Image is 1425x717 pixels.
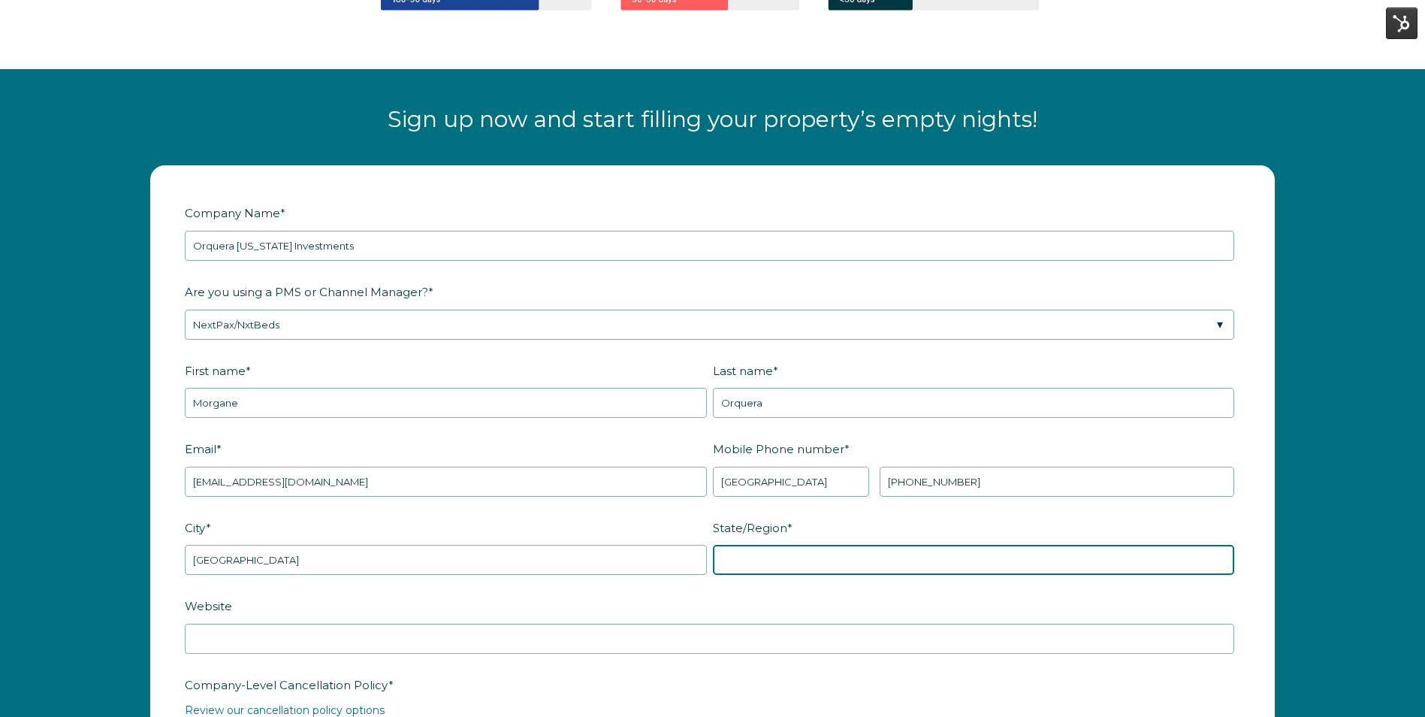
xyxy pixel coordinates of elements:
[185,280,428,304] span: Are you using a PMS or Channel Manager?
[185,437,216,461] span: Email
[185,359,246,383] span: First name
[185,516,206,540] span: City
[185,201,280,225] span: Company Name
[713,437,844,461] span: Mobile Phone number
[713,359,773,383] span: Last name
[185,673,388,697] span: Company-Level Cancellation Policy
[1386,8,1417,39] img: HubSpot Tools Menu Toggle
[713,516,787,540] span: State/Region
[388,105,1037,133] span: Sign up now and start filling your property’s empty nights!
[185,594,232,618] span: Website
[185,703,385,717] a: Review our cancellation policy options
